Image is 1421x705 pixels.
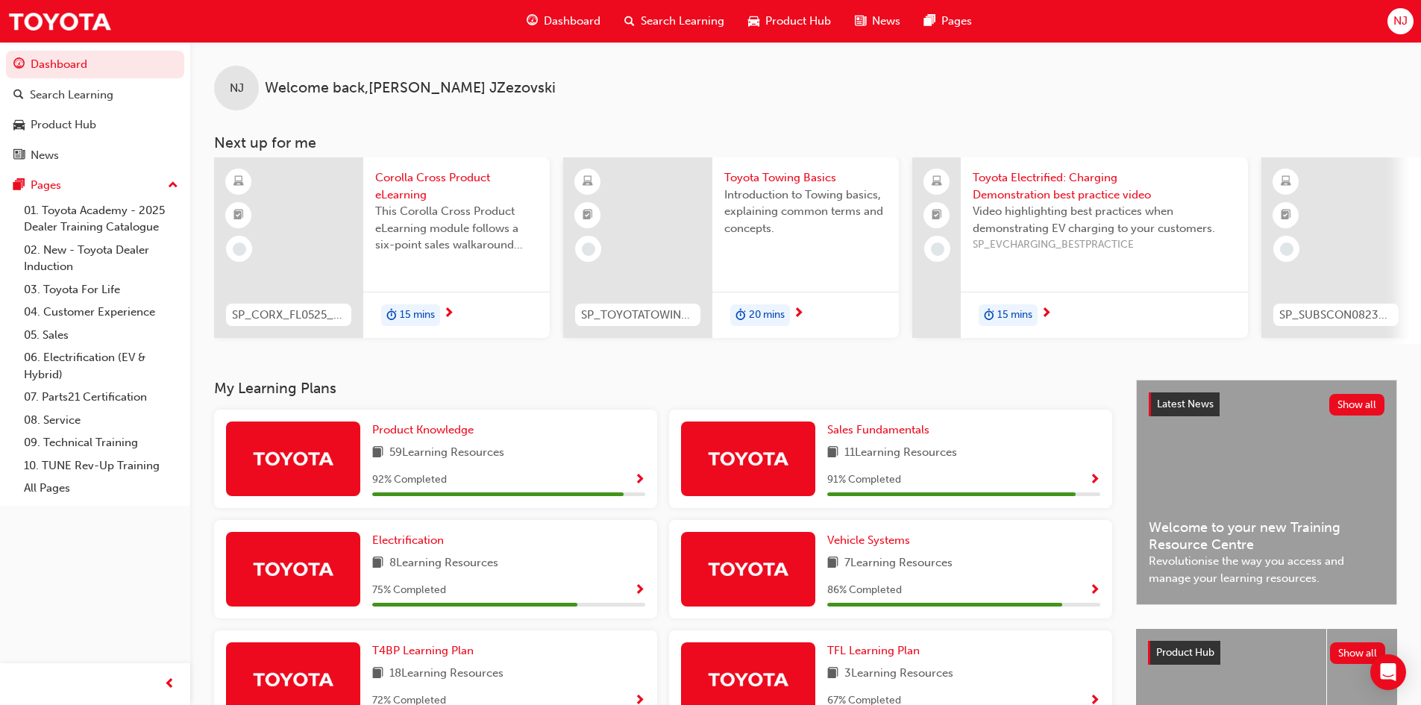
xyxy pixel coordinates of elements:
span: 20 mins [749,307,785,324]
span: Toyota Towing Basics [724,169,887,187]
span: booktick-icon [233,206,244,225]
span: Welcome to your new Training Resource Centre [1149,519,1384,553]
a: pages-iconPages [912,6,984,37]
span: 92 % Completed [372,471,447,489]
span: 75 % Completed [372,582,446,599]
img: Trak [707,666,789,692]
span: 91 % Completed [827,471,901,489]
span: duration-icon [984,306,994,325]
span: 3 Learning Resources [844,665,953,683]
h3: My Learning Plans [214,380,1112,397]
span: Corolla Cross Product eLearning [375,169,538,203]
span: SP_EVCHARGING_BESTPRACTICE [973,236,1236,254]
span: news-icon [855,12,866,31]
span: NJ [230,80,244,97]
span: learningRecordVerb_NONE-icon [1280,242,1293,256]
a: Dashboard [6,51,184,78]
a: Product Hub [6,111,184,139]
span: Show Progress [1089,584,1100,598]
div: News [31,147,59,164]
img: Trak [252,445,334,471]
button: Pages [6,172,184,199]
span: pages-icon [924,12,935,31]
a: Latest NewsShow allWelcome to your new Training Resource CentreRevolutionise the way you access a... [1136,380,1397,605]
a: 07. Parts21 Certification [18,386,184,409]
a: 04. Customer Experience [18,301,184,324]
button: Show all [1329,394,1385,416]
span: learningRecordVerb_NONE-icon [233,242,246,256]
span: next-icon [1041,307,1052,321]
span: learningResourceType_ELEARNING-icon [1281,172,1291,192]
span: next-icon [793,307,804,321]
button: DashboardSearch LearningProduct HubNews [6,48,184,172]
a: search-iconSearch Learning [612,6,736,37]
a: SP_TOYOTATOWING_0424Toyota Towing BasicsIntroduction to Towing basics, explaining common terms an... [563,157,899,338]
span: book-icon [827,444,838,463]
span: 18 Learning Resources [389,665,504,683]
span: Dashboard [544,13,600,30]
a: Product Knowledge [372,422,480,439]
span: prev-icon [164,675,175,694]
span: Sales Fundamentals [827,423,929,436]
span: Product Hub [765,13,831,30]
span: 15 mins [997,307,1032,324]
span: Show Progress [634,474,645,487]
a: guage-iconDashboard [515,6,612,37]
span: Introduction to Towing basics, explaining common terms and concepts. [724,187,887,237]
button: Show Progress [1089,581,1100,600]
span: laptop-icon [932,172,942,192]
a: 05. Sales [18,324,184,347]
a: 08. Service [18,409,184,432]
span: Welcome back , [PERSON_NAME] JZezovski [265,80,556,97]
span: News [872,13,900,30]
button: Show Progress [1089,471,1100,489]
span: Pages [941,13,972,30]
span: Toyota Electrified: Charging Demonstration best practice video [973,169,1236,203]
a: news-iconNews [843,6,912,37]
span: up-icon [168,176,178,195]
span: booktick-icon [583,206,593,225]
span: book-icon [372,554,383,573]
a: Latest NewsShow all [1149,392,1384,416]
span: duration-icon [735,306,746,325]
span: booktick-icon [932,206,942,225]
a: 03. Toyota For Life [18,278,184,301]
a: 10. TUNE Rev-Up Training [18,454,184,477]
span: T4BP Learning Plan [372,644,474,657]
span: Product Knowledge [372,423,474,436]
span: This Corolla Cross Product eLearning module follows a six-point sales walkaround format, designed... [375,203,538,254]
div: Open Intercom Messenger [1370,654,1406,690]
a: 06. Electrification (EV & Hybrid) [18,346,184,386]
span: learningResourceType_ELEARNING-icon [233,172,244,192]
span: SP_SUBSCON0823_EL [1279,307,1393,324]
span: Latest News [1157,398,1214,410]
div: Pages [31,177,61,194]
a: 02. New - Toyota Dealer Induction [18,239,184,278]
span: search-icon [624,12,635,31]
span: 15 mins [400,307,435,324]
span: Revolutionise the way you access and manage your learning resources. [1149,553,1384,586]
a: car-iconProduct Hub [736,6,843,37]
span: booktick-icon [1281,206,1291,225]
span: book-icon [372,444,383,463]
span: Show Progress [634,584,645,598]
span: Product Hub [1156,646,1214,659]
span: book-icon [827,554,838,573]
span: Search Learning [641,13,724,30]
a: Electrification [372,532,450,549]
span: guage-icon [527,12,538,31]
a: Sales Fundamentals [827,422,935,439]
a: T4BP Learning Plan [372,642,480,659]
span: TFL Learning Plan [827,644,920,657]
span: 11 Learning Resources [844,444,957,463]
span: 8 Learning Resources [389,554,498,573]
span: pages-icon [13,179,25,192]
span: 86 % Completed [827,582,902,599]
span: book-icon [372,665,383,683]
a: Search Learning [6,81,184,109]
div: Product Hub [31,116,96,134]
span: 7 Learning Resources [844,554,953,573]
a: 01. Toyota Academy - 2025 Dealer Training Catalogue [18,199,184,239]
span: learningResourceType_ELEARNING-icon [583,172,593,192]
